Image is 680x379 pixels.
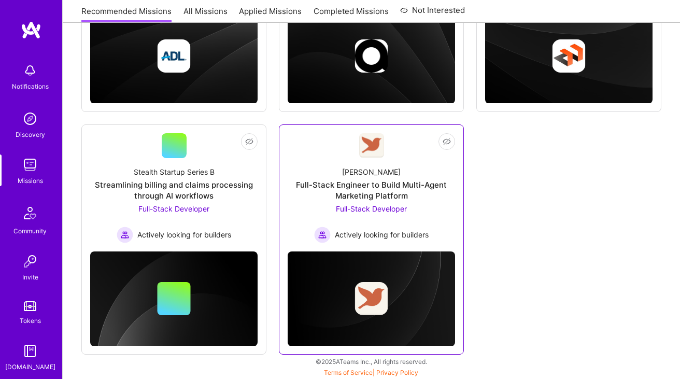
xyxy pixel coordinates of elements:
div: Full-Stack Engineer to Build Multi-Agent Marketing Platform [288,179,455,201]
i: icon EyeClosed [443,137,451,146]
div: Missions [18,175,43,186]
div: Tokens [20,315,41,326]
a: Company Logo[PERSON_NAME]Full-Stack Engineer to Build Multi-Agent Marketing PlatformFull-Stack De... [288,133,455,243]
div: Discovery [16,129,45,140]
div: © 2025 ATeams Inc., All rights reserved. [62,348,680,374]
img: Actively looking for builders [314,227,331,243]
a: Privacy Policy [376,369,418,376]
img: guide book [20,341,40,361]
span: | [324,369,418,376]
div: Invite [22,272,38,283]
img: discovery [20,108,40,129]
img: tokens [24,301,36,311]
a: Recommended Missions [81,6,172,23]
img: Company logo [552,39,586,73]
a: Completed Missions [314,6,389,23]
img: cover [288,251,455,346]
img: bell [20,60,40,81]
a: Stealth Startup Series BStreamlining billing and claims processing through AI workflowsFull-Stack... [90,133,258,243]
span: Full-Stack Developer [138,204,209,213]
i: icon EyeClosed [245,137,253,146]
div: Streamlining billing and claims processing through AI workflows [90,179,258,201]
img: teamwork [20,155,40,175]
img: Invite [20,251,40,272]
a: Applied Missions [239,6,302,23]
img: Company logo [355,39,388,73]
img: Actively looking for builders [117,227,133,243]
div: [PERSON_NAME] [342,166,401,177]
img: Company logo [158,39,191,73]
div: Stealth Startup Series B [134,166,215,177]
div: [DOMAIN_NAME] [5,361,55,372]
span: Actively looking for builders [335,229,429,240]
img: logo [21,21,41,39]
div: Notifications [12,81,49,92]
span: Actively looking for builders [137,229,231,240]
a: All Missions [183,6,228,23]
span: Full-Stack Developer [336,204,407,213]
img: Company logo [355,282,388,315]
a: Not Interested [400,4,465,23]
img: cover [90,251,258,346]
div: Community [13,226,47,236]
a: Terms of Service [324,369,373,376]
img: Company Logo [359,133,384,158]
img: Community [18,201,42,226]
